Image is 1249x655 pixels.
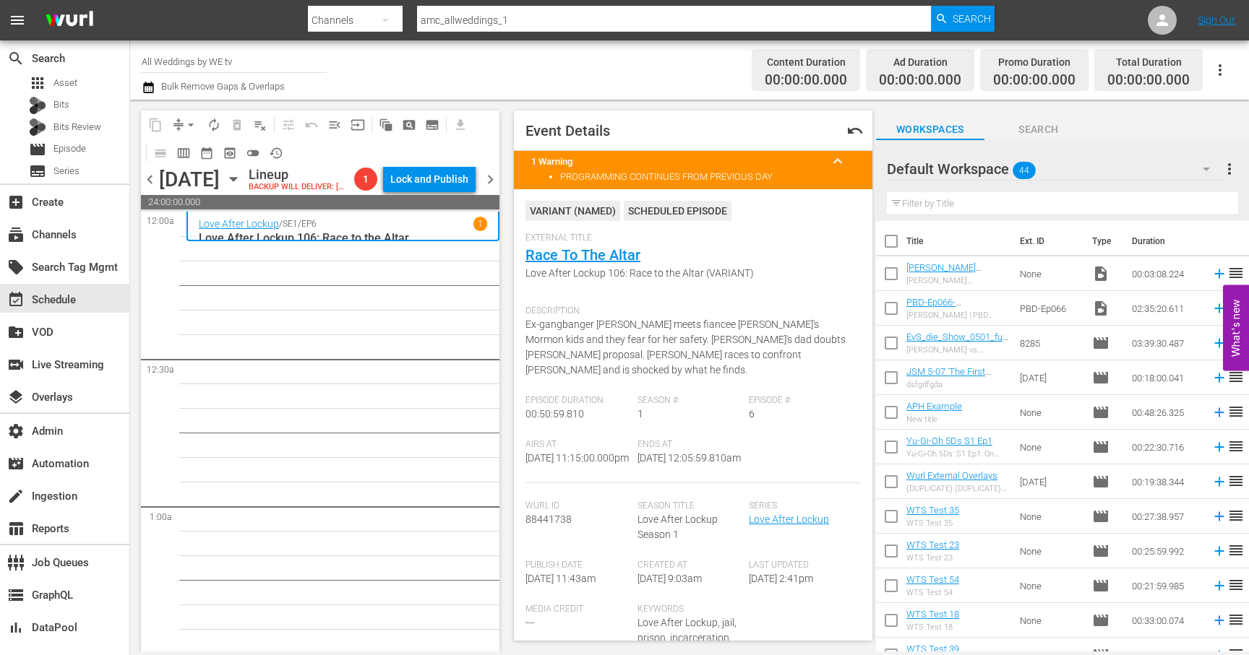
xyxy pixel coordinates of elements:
[141,195,499,209] span: 24:00:00.000
[993,52,1076,72] div: Promo Duration
[531,156,820,167] title: 1 Warning
[749,573,813,584] span: [DATE] 2:41pm
[1211,474,1227,490] svg: Add to Schedule
[478,219,483,229] p: 1
[931,6,995,32] button: Search
[249,167,348,183] div: Lineup
[1126,291,1206,326] td: 02:35:20.611
[202,113,226,136] span: Loop Content
[1227,507,1245,524] span: reorder
[1126,430,1206,464] td: 00:22:30.716
[7,226,25,243] span: Channels
[525,452,629,464] span: [DATE] 11:15:00.000pm
[906,470,997,481] a: Wurl External Overlays
[1123,221,1210,261] th: Duration
[906,484,1008,493] div: (DUPLICATE) (DUPLICATE) Copy of [PERSON_NAME] External Overlays
[7,194,25,211] span: Create
[1211,508,1227,524] svg: Add to Schedule
[172,142,195,165] span: Week Calendar View
[369,110,398,139] span: Refresh All Search Blocks
[749,500,854,512] span: Series
[906,435,992,446] a: Yu-Gi-Oh 5Ds S1 Ep1
[1211,335,1227,351] svg: Add to Schedule
[195,142,218,165] span: Month Calendar View
[53,97,69,112] span: Bits
[249,113,272,136] span: Clear Lineup
[159,81,285,92] span: Bulk Remove Gaps & Overlaps
[906,401,962,412] a: APH Example
[1092,404,1109,421] span: Episode
[906,297,976,318] a: PBD-Ep066-[PERSON_NAME]
[223,146,237,160] span: preview_outlined
[749,395,854,407] span: Episode #
[1014,534,1086,568] td: None
[906,609,959,620] a: WTS Test 18
[265,142,288,165] span: View History
[7,619,25,636] span: DataPool
[159,168,220,191] div: [DATE]
[906,519,959,528] div: WTS Test 35
[7,324,25,341] span: VOD
[1014,291,1086,326] td: PBD-Ep066
[846,122,864,139] span: Revert to Primary Episode
[525,395,630,407] span: Episode Duration
[249,183,348,192] div: BACKUP WILL DELIVER: [DATE] 4a (local)
[7,356,25,373] span: Live Streaming
[906,449,1008,459] div: Yu-Gi-Oh 5Ds: S1 Ep1: On Your Mark, Get Set, DUEL!
[887,149,1224,189] div: Default Workspace
[53,120,101,134] span: Bits Review
[906,262,989,295] a: [PERSON_NAME] Remembers [PERSON_NAME] V2
[1126,360,1206,395] td: 00:18:00.041
[838,113,872,148] button: undo
[300,113,323,136] span: Revert to Primary Episode
[354,173,377,185] span: 1
[879,72,961,89] span: 00:00:00.000
[1211,612,1227,628] svg: Add to Schedule
[269,146,283,160] span: history_outlined
[1126,256,1206,291] td: 00:03:08.224
[525,122,610,139] span: Event Details
[1092,438,1109,456] span: Episode
[1014,395,1086,430] td: None
[906,221,1012,261] th: Title
[906,643,959,654] a: WTS Test 39
[29,141,46,158] span: Episode
[906,366,991,388] a: JSM 5-07 'The First Thanksgiving' (+125)
[1092,334,1109,352] span: Episode
[346,113,369,136] span: Update Metadata from Key Asset
[379,118,393,132] span: auto_awesome_motion_outlined
[1011,221,1083,261] th: Ext. ID
[1107,52,1190,72] div: Total Duration
[171,118,186,132] span: compress
[351,118,365,132] span: input
[144,139,172,167] span: Day Calendar View
[1014,430,1086,464] td: None
[1014,326,1086,360] td: 8285
[1107,72,1190,89] span: 00:00:00.000
[1227,368,1245,386] span: reorder
[1092,542,1109,560] span: Episode
[9,12,26,29] span: menu
[1227,472,1245,490] span: reorder
[1126,603,1206,638] td: 00:33:00.074
[1227,542,1245,559] span: reorder
[525,500,630,512] span: Wurl Id
[272,110,300,139] span: Customize Events
[1013,155,1036,186] span: 44
[820,144,855,178] button: keyboard_arrow_up
[1227,576,1245,594] span: reorder
[993,72,1076,89] span: 00:00:00.000
[241,142,265,165] span: 24 hours Lineup View is OFF
[638,500,742,512] span: Season Title
[879,52,961,72] div: Ad Duration
[1092,612,1109,629] span: Episode
[906,505,959,516] a: WTS Test 35
[199,146,214,160] span: date_range_outlined
[1198,14,1235,26] a: Sign Out
[906,311,1008,320] div: [PERSON_NAME] | PBD Podcast
[29,162,46,180] span: Series
[53,164,80,178] span: Series
[906,553,959,563] div: WTS Test 23
[525,233,854,244] span: External Title
[829,152,846,170] span: keyboard_arrow_up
